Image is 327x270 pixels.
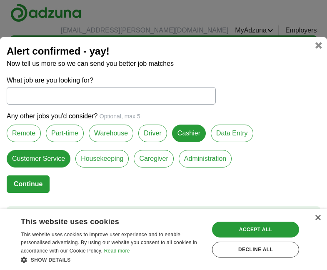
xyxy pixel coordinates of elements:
label: Warehouse [89,125,133,142]
div: Decline all [212,242,299,257]
label: Data Entry [211,125,253,142]
h2: Alert confirmed - yay! [7,44,320,59]
label: Caregiver [134,150,173,167]
span: Show details [31,257,71,263]
label: Remote [7,125,41,142]
button: Continue [7,175,50,193]
p: Now tell us more so we can send you better job matches [7,59,320,69]
label: What job are you looking for? [7,75,216,85]
label: Part-time [46,125,84,142]
span: Optional, max 5 [100,113,140,120]
div: Show details [21,255,204,264]
div: Close [315,215,321,221]
a: Read more, opens a new window [104,248,130,254]
label: Driver [138,125,167,142]
p: Any other jobs you'd consider? [7,111,320,121]
div: This website uses cookies [21,214,183,227]
div: Accept all [212,222,299,237]
label: Housekeeping [75,150,129,167]
label: Cashier [172,125,206,142]
label: Customer Service [7,150,70,167]
label: Administration [179,150,232,167]
span: This website uses cookies to improve user experience and to enable personalised advertising. By u... [21,232,197,254]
